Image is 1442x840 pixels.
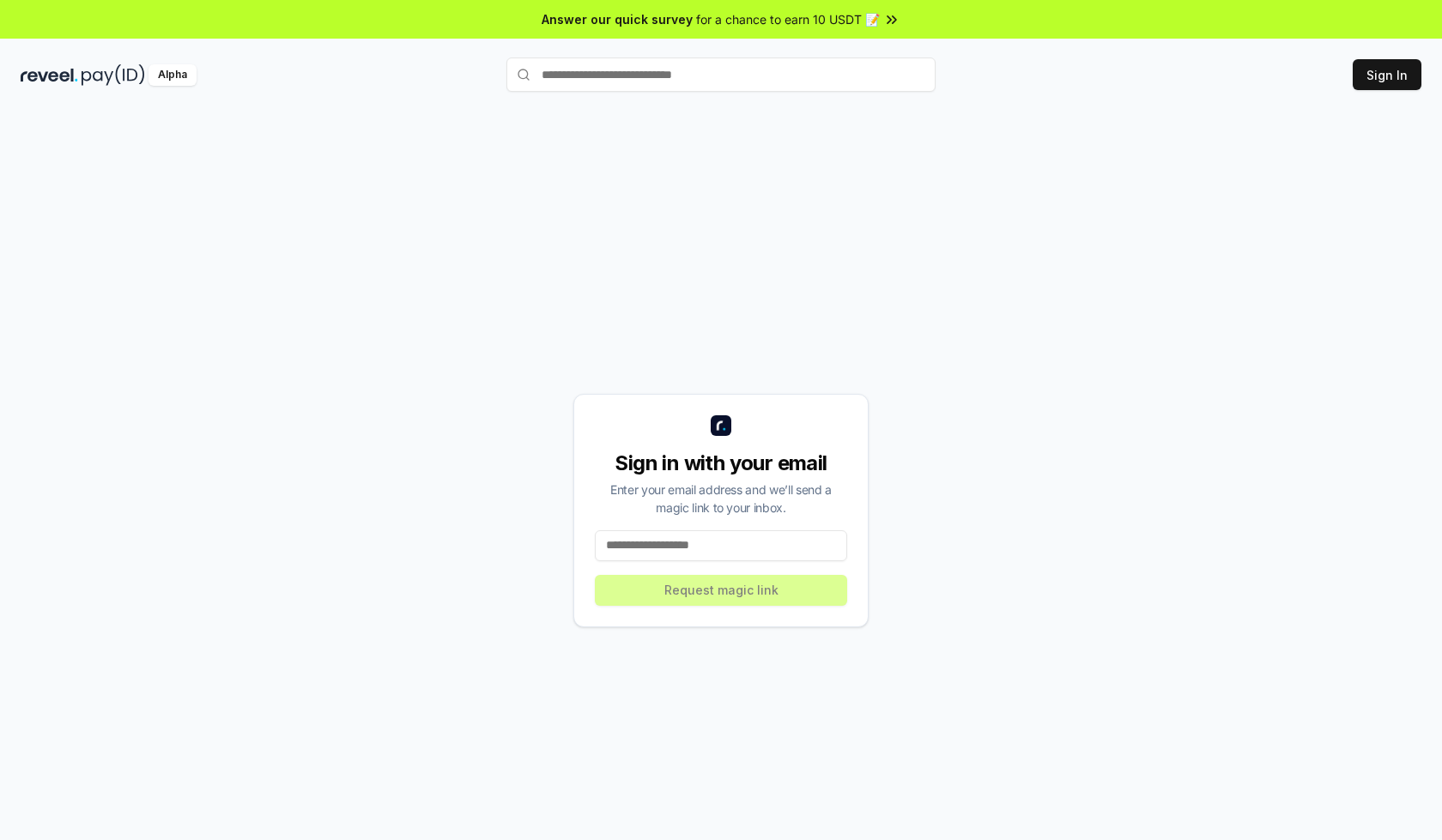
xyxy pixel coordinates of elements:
[595,450,847,477] div: Sign in with your email
[82,64,145,86] img: pay_id
[1353,59,1421,90] button: Sign In
[148,64,197,86] div: Alpha
[542,10,693,28] span: Answer our quick survey
[711,415,731,436] img: logo_small
[696,10,880,28] span: for a chance to earn 10 USDT 📝
[595,480,847,517] div: Enter your email address and we’ll send a magic link to your inbox.
[21,64,78,86] img: reveel_dark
